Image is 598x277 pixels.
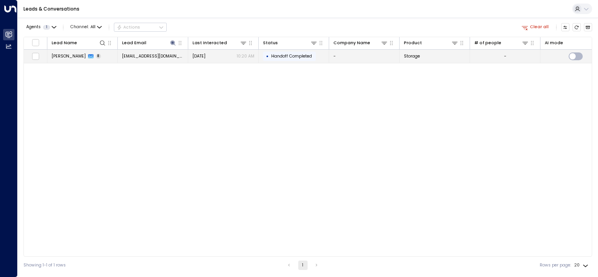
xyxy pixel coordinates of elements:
[23,23,58,31] button: Agents1
[504,53,506,59] div: -
[333,40,370,47] div: Company Name
[193,40,227,47] div: Last Interacted
[519,23,551,31] button: Clear all
[584,23,593,32] button: Archived Leads
[540,262,571,268] label: Rows per page:
[298,261,308,270] button: page 1
[404,40,422,47] div: Product
[122,53,184,59] span: jpmatchett@yahoo.com
[23,262,66,268] div: Showing 1-1 of 1 rows
[404,53,420,59] span: Storage
[266,51,269,61] div: •
[117,25,140,30] div: Actions
[68,23,104,31] button: Channel:All
[474,39,529,47] div: # of people
[114,23,167,32] div: Button group with a nested menu
[43,25,50,30] span: 1
[329,50,400,63] td: -
[263,40,278,47] div: Status
[122,40,146,47] div: Lead Email
[561,23,570,32] button: Customize
[574,261,590,270] div: 20
[271,53,312,59] span: Handoff Completed
[52,39,106,47] div: Lead Name
[404,39,459,47] div: Product
[263,39,318,47] div: Status
[193,39,247,47] div: Last Interacted
[52,40,77,47] div: Lead Name
[474,40,501,47] div: # of people
[90,25,95,29] span: All
[333,39,388,47] div: Company Name
[96,54,101,59] span: 8
[122,39,177,47] div: Lead Email
[52,53,86,59] span: John Matchett
[237,53,254,59] p: 10:20 AM
[545,40,563,47] div: AI mode
[32,52,39,60] span: Toggle select row
[32,39,39,46] span: Toggle select all
[193,53,205,59] span: Aug 31, 2025
[68,23,104,31] span: Channel:
[114,23,167,32] button: Actions
[26,25,41,29] span: Agents
[284,261,322,270] nav: pagination navigation
[573,23,581,32] span: Refresh
[23,5,79,12] a: Leads & Conversations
